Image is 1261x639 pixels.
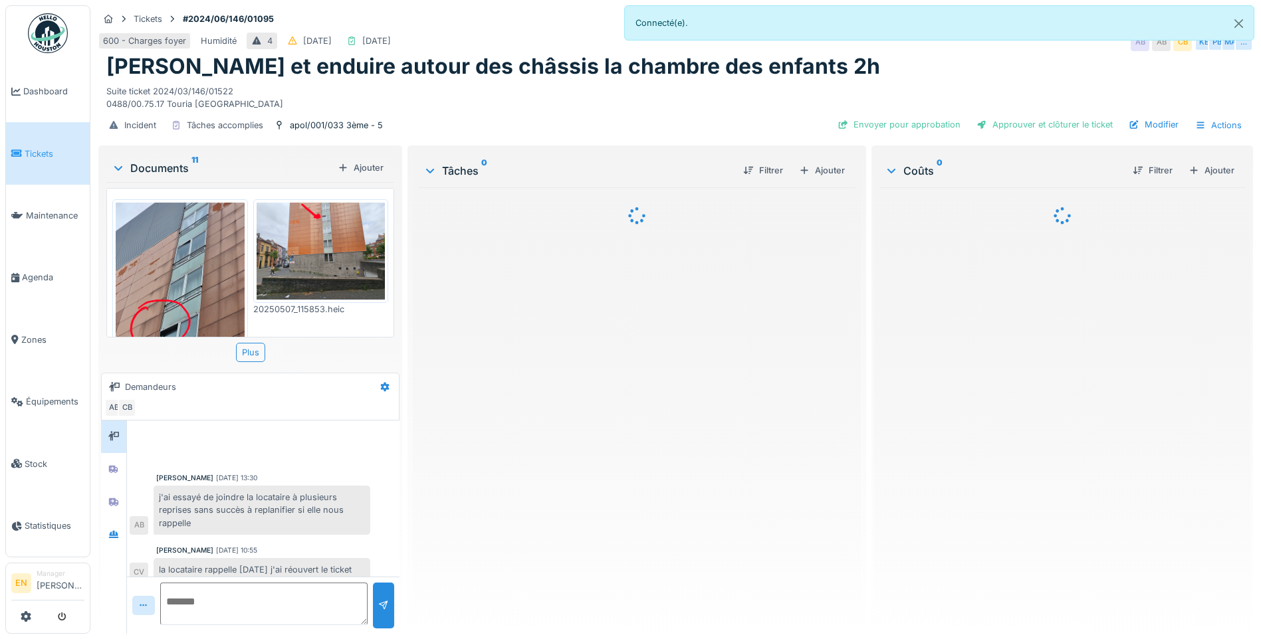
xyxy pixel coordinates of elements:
[423,163,733,179] div: Tâches
[26,395,84,408] span: Équipements
[216,473,257,483] div: [DATE] 13:30
[1195,33,1213,51] div: KE
[25,147,84,160] span: Tickets
[154,558,370,581] div: la locataire rappelle [DATE] j'ai réouvert le ticket
[6,432,90,494] a: Stock
[216,545,257,555] div: [DATE] 10:55
[201,35,237,47] div: Humidité
[112,160,332,176] div: Documents
[130,516,148,535] div: AB
[11,573,31,593] li: EN
[130,563,148,581] div: CV
[1234,33,1253,51] div: …
[1131,33,1149,51] div: AB
[481,163,487,179] sup: 0
[106,54,880,79] h1: [PERSON_NAME] et enduire autour des châssis la chambre des enfants 2h
[118,399,136,417] div: CB
[6,60,90,122] a: Dashboard
[1152,33,1171,51] div: AB
[1189,116,1248,135] div: Actions
[21,333,84,346] span: Zones
[11,569,84,600] a: EN Manager[PERSON_NAME]
[125,381,176,393] div: Demandeurs
[6,246,90,308] a: Agenda
[332,159,389,177] div: Ajouter
[832,116,966,134] div: Envoyer pour approbation
[26,209,84,222] span: Maintenance
[1173,33,1192,51] div: CB
[22,271,84,284] span: Agenda
[23,85,84,98] span: Dashboard
[177,13,279,25] strong: #2024/06/146/01095
[937,163,943,179] sup: 0
[37,569,84,579] div: Manager
[37,569,84,597] li: [PERSON_NAME]
[6,309,90,371] a: Zones
[738,161,788,179] div: Filtrer
[156,545,213,555] div: [PERSON_NAME]
[267,35,273,47] div: 4
[794,161,850,179] div: Ajouter
[303,35,332,47] div: [DATE]
[290,119,383,132] div: apol/001/033 3ème - 5
[1127,161,1178,179] div: Filtrer
[103,35,186,47] div: 600 - Charges foyer
[1208,33,1226,51] div: PB
[124,119,156,132] div: Incident
[6,185,90,246] a: Maintenance
[134,13,162,25] div: Tickets
[257,203,386,299] img: 4d8h45rcxvoxmqcvlohzvsf7nljt
[971,116,1118,134] div: Approuver et clôturer le ticket
[1224,6,1254,41] button: Close
[6,495,90,557] a: Statistiques
[362,35,391,47] div: [DATE]
[885,163,1122,179] div: Coûts
[154,486,370,535] div: j'ai essayé de joindre la locataire à plusieurs reprises sans succès à replanifier si elle nous r...
[1183,161,1240,179] div: Ajouter
[25,458,84,470] span: Stock
[236,343,265,362] div: Plus
[28,13,68,53] img: Badge_color-CXgf-gQk.svg
[25,519,84,532] span: Statistiques
[156,473,213,483] div: [PERSON_NAME]
[6,122,90,184] a: Tickets
[624,5,1255,41] div: Connecté(e).
[191,160,198,176] sup: 11
[253,303,389,316] div: 20250507_115853.heic
[1123,116,1184,134] div: Modifier
[1221,33,1240,51] div: MA
[116,203,245,374] img: uqhj7ord8n8qyxcniac1o7jqwtjy
[6,371,90,432] a: Équipements
[104,399,123,417] div: AB
[106,80,1245,110] div: Suite ticket 2024/03/146/01522 0488/00.75.17 Touria [GEOGRAPHIC_DATA]
[187,119,263,132] div: Tâches accomplies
